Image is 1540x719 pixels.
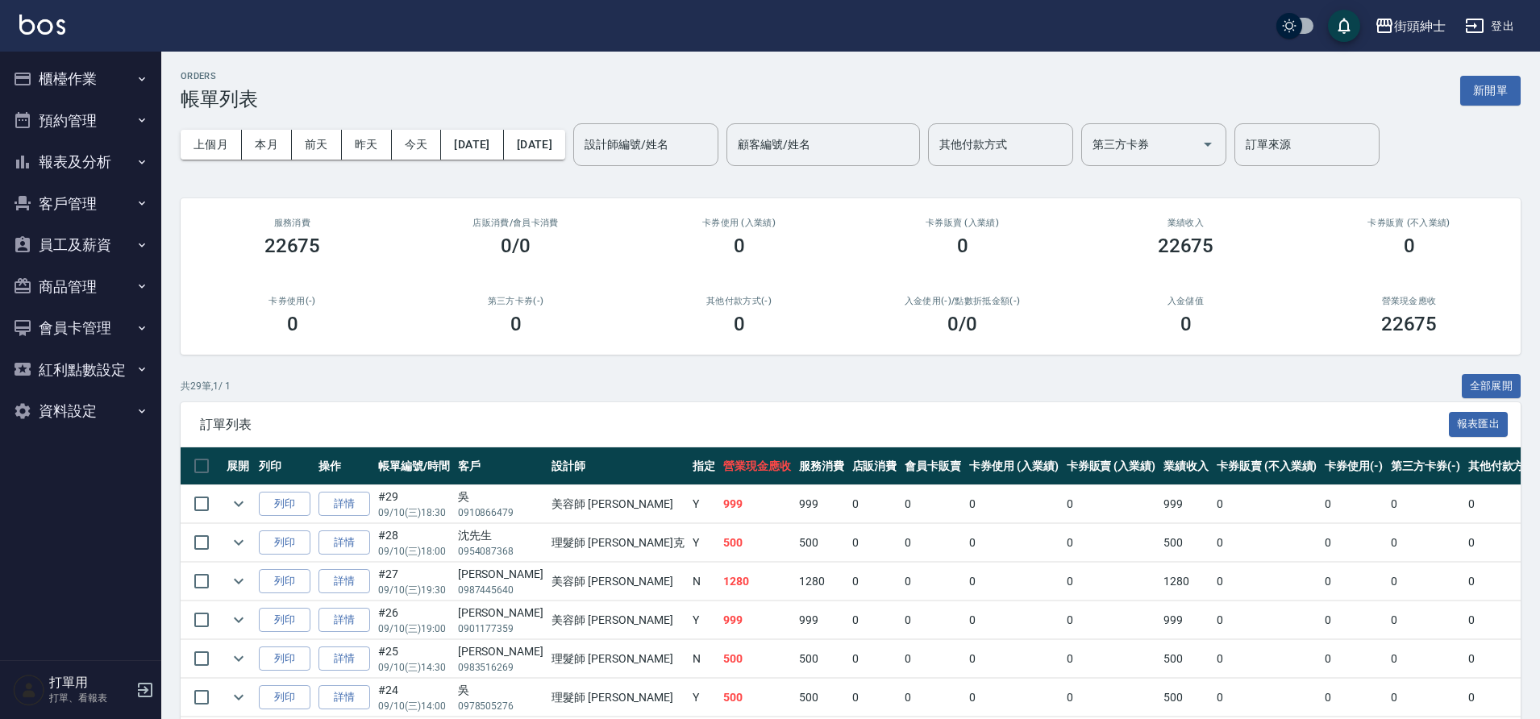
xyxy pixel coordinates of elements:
[1063,447,1160,485] th: 卡券販賣 (入業績)
[1063,524,1160,562] td: 0
[1368,10,1452,43] button: 街頭紳士
[1381,313,1438,335] h3: 22675
[1063,601,1160,639] td: 0
[318,685,370,710] a: 詳情
[1213,485,1321,523] td: 0
[848,485,901,523] td: 0
[504,130,565,160] button: [DATE]
[454,447,547,485] th: 客戶
[965,601,1063,639] td: 0
[1063,679,1160,717] td: 0
[392,130,442,160] button: 今天
[318,530,370,555] a: 詳情
[49,691,131,705] p: 打單、看報表
[6,307,155,349] button: 會員卡管理
[318,646,370,671] a: 詳情
[547,447,689,485] th: 設計師
[6,266,155,308] button: 商品管理
[1213,563,1321,601] td: 0
[795,679,848,717] td: 500
[1387,640,1464,678] td: 0
[200,218,385,228] h3: 服務消費
[965,447,1063,485] th: 卡券使用 (入業績)
[378,660,450,675] p: 09/10 (三) 14:30
[264,235,321,257] h3: 22675
[374,601,454,639] td: #26
[848,447,901,485] th: 店販消費
[795,563,848,601] td: 1280
[719,679,795,717] td: 500
[1387,679,1464,717] td: 0
[1387,524,1464,562] td: 0
[458,544,543,559] p: 0954087368
[719,485,795,523] td: 999
[1195,131,1221,157] button: Open
[1321,679,1387,717] td: 0
[259,492,310,517] button: 列印
[848,524,901,562] td: 0
[1159,679,1213,717] td: 500
[901,447,965,485] th: 會員卡販賣
[719,447,795,485] th: 營業現金應收
[378,544,450,559] p: 09/10 (三) 18:00
[441,130,503,160] button: [DATE]
[458,699,543,713] p: 0978505276
[314,447,374,485] th: 操作
[1321,524,1387,562] td: 0
[719,601,795,639] td: 999
[49,675,131,691] h5: 打單用
[795,524,848,562] td: 500
[689,640,719,678] td: N
[965,679,1063,717] td: 0
[965,563,1063,601] td: 0
[689,679,719,717] td: Y
[689,524,719,562] td: Y
[1460,76,1521,106] button: 新開單
[734,313,745,335] h3: 0
[259,608,310,633] button: 列印
[458,621,543,636] p: 0901177359
[719,640,795,678] td: 500
[200,417,1449,433] span: 訂單列表
[259,530,310,555] button: 列印
[458,682,543,699] div: 吳
[181,71,258,81] h2: ORDERS
[1317,218,1501,228] h2: 卡券販賣 (不入業績)
[318,492,370,517] a: 詳情
[19,15,65,35] img: Logo
[342,130,392,160] button: 昨天
[458,660,543,675] p: 0983516269
[901,640,965,678] td: 0
[1462,374,1521,399] button: 全部展開
[1387,601,1464,639] td: 0
[1159,447,1213,485] th: 業績收入
[1063,563,1160,601] td: 0
[1387,447,1464,485] th: 第三方卡券(-)
[6,141,155,183] button: 報表及分析
[870,296,1055,306] h2: 入金使用(-) /點數折抵金額(-)
[870,218,1055,228] h2: 卡券販賣 (入業績)
[901,485,965,523] td: 0
[647,296,831,306] h2: 其他付款方式(-)
[1159,485,1213,523] td: 999
[547,563,689,601] td: 美容師 [PERSON_NAME]
[458,488,543,505] div: 吳
[689,447,719,485] th: 指定
[6,224,155,266] button: 員工及薪資
[1213,679,1321,717] td: 0
[1159,524,1213,562] td: 500
[547,524,689,562] td: 理髮師 [PERSON_NAME]克
[1213,524,1321,562] td: 0
[374,524,454,562] td: #28
[223,447,255,485] th: 展開
[227,530,251,555] button: expand row
[6,183,155,225] button: 客戶管理
[181,88,258,110] h3: 帳單列表
[1459,11,1521,41] button: 登出
[318,608,370,633] a: 詳情
[378,699,450,713] p: 09/10 (三) 14:00
[1449,412,1509,437] button: 報表匯出
[1387,485,1464,523] td: 0
[1159,640,1213,678] td: 500
[374,447,454,485] th: 帳單編號/時間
